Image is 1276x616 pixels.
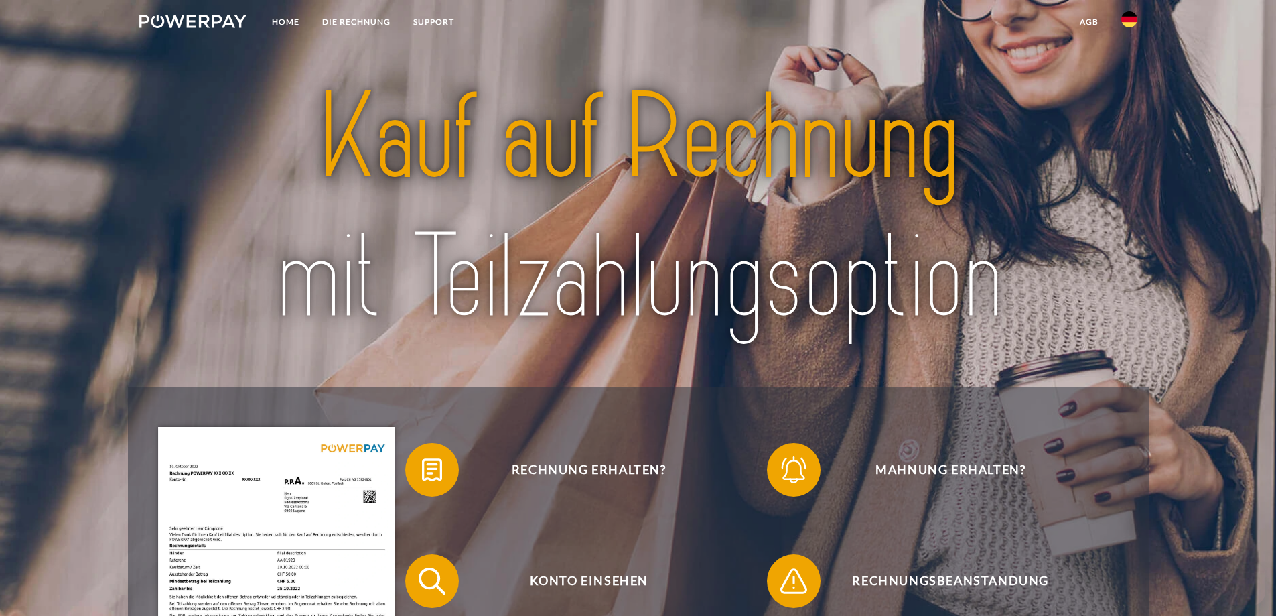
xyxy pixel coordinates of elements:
[405,554,754,608] button: Konto einsehen
[311,10,402,34] a: DIE RECHNUNG
[1068,10,1110,34] a: agb
[786,443,1115,497] span: Mahnung erhalten?
[425,554,753,608] span: Konto einsehen
[139,15,247,28] img: logo-powerpay-white.svg
[767,554,1115,608] button: Rechnungsbeanstandung
[415,453,449,487] img: qb_bill.svg
[425,443,753,497] span: Rechnung erhalten?
[1121,11,1137,27] img: de
[786,554,1115,608] span: Rechnungsbeanstandung
[188,62,1088,355] img: title-powerpay_de.svg
[402,10,466,34] a: SUPPORT
[777,564,810,598] img: qb_warning.svg
[767,443,1115,497] button: Mahnung erhalten?
[1222,562,1265,605] iframe: Schaltfläche zum Öffnen des Messaging-Fensters
[261,10,311,34] a: Home
[415,564,449,598] img: qb_search.svg
[405,443,754,497] button: Rechnung erhalten?
[777,453,810,487] img: qb_bell.svg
